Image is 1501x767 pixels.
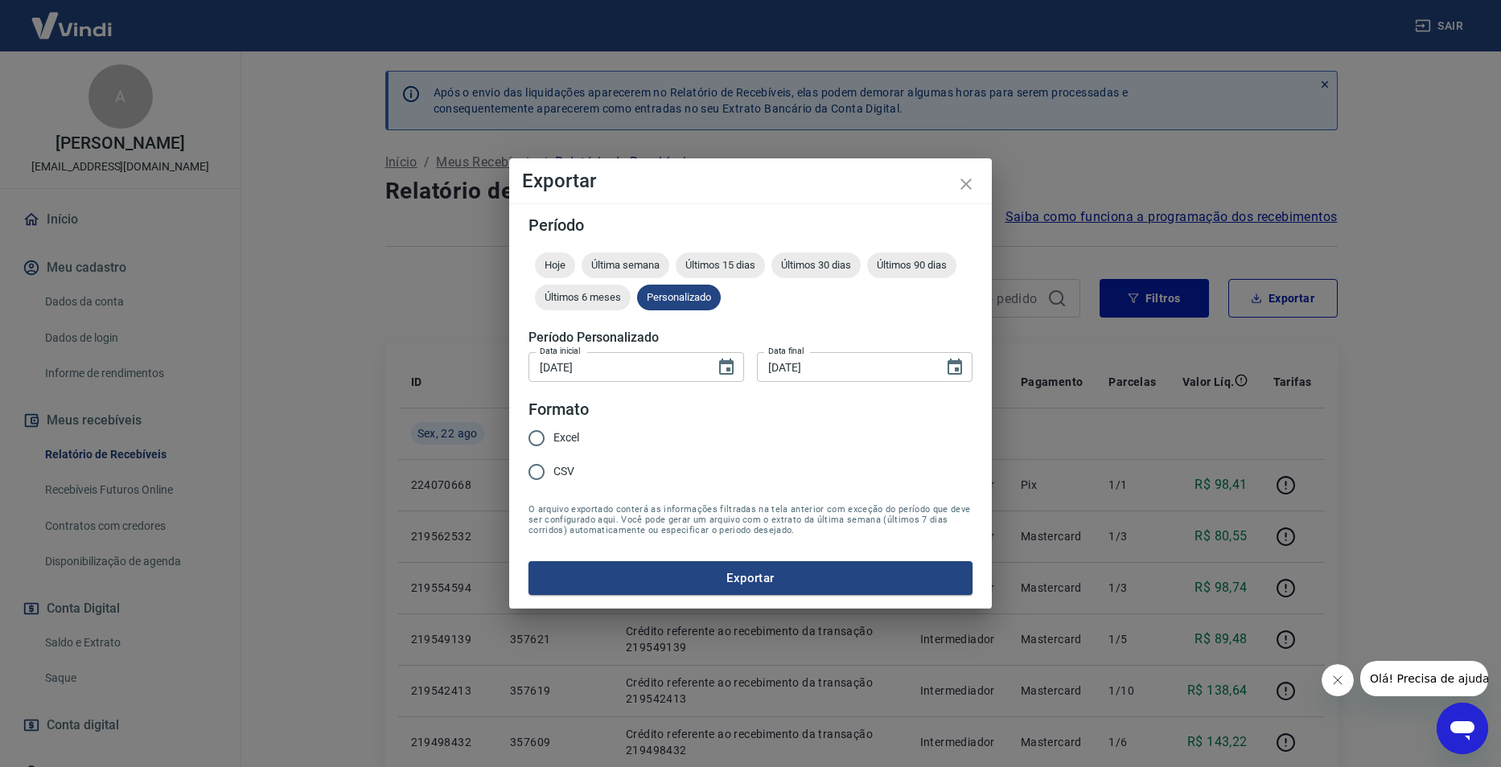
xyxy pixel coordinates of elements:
[10,11,135,24] span: Olá! Precisa de ajuda?
[528,398,589,421] legend: Formato
[757,352,932,382] input: DD/MM/YYYY
[939,351,971,383] button: Choose date, selected date is 22 de ago de 2025
[768,345,804,357] label: Data final
[1322,664,1354,696] iframe: Fechar mensagem
[528,352,704,382] input: DD/MM/YYYY
[710,351,742,383] button: Choose date, selected date is 22 de ago de 2025
[947,165,985,203] button: close
[637,285,721,310] div: Personalizado
[676,252,765,278] div: Últimos 15 dias
[535,285,631,310] div: Últimos 6 meses
[528,504,973,535] span: O arquivo exportado conterá as informações filtradas na tela anterior com exceção do período que ...
[676,259,765,271] span: Últimos 15 dias
[528,217,973,233] h5: Período
[540,345,581,357] label: Data inicial
[553,429,579,446] span: Excel
[535,252,575,278] div: Hoje
[867,259,956,271] span: Últimos 90 dias
[867,252,956,278] div: Últimos 90 dias
[771,259,861,271] span: Últimos 30 dias
[535,291,631,303] span: Últimos 6 meses
[553,463,574,480] span: CSV
[1360,661,1488,696] iframe: Mensagem da empresa
[582,252,669,278] div: Última semana
[535,259,575,271] span: Hoje
[582,259,669,271] span: Última semana
[522,171,979,191] h4: Exportar
[1437,703,1488,754] iframe: Botão para abrir a janela de mensagens
[528,561,973,595] button: Exportar
[771,252,861,278] div: Últimos 30 dias
[528,330,973,346] h5: Período Personalizado
[637,291,721,303] span: Personalizado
